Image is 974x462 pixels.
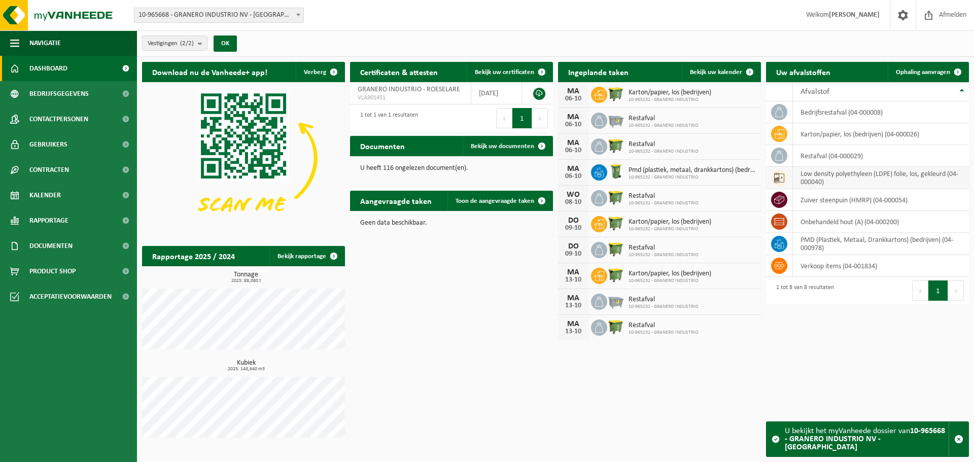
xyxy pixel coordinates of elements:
[793,211,969,233] td: onbehandeld hout (A) (04-000200)
[607,292,624,309] img: WB-2500-GAL-GY-01
[296,62,344,82] button: Verberg
[629,226,711,232] span: 10-965232 - GRANERO INDUSTRIO
[563,217,583,225] div: DO
[475,69,534,76] span: Bekijk uw certificaten
[142,246,245,266] h2: Rapportage 2025 / 2024
[690,69,742,76] span: Bekijk uw kalender
[134,8,303,22] span: 10-965668 - GRANERO INDUSTRIO NV - ROESELARE
[180,40,194,47] count: (2/2)
[350,62,448,82] h2: Certificaten & attesten
[512,108,532,128] button: 1
[358,94,463,102] span: VLA901451
[148,36,194,51] span: Vestigingen
[793,255,969,277] td: verkoop items (04-001834)
[29,259,76,284] span: Product Shop
[629,192,699,200] span: Restafval
[629,89,711,97] span: Karton/papier, los (bedrijven)
[607,215,624,232] img: WB-1100-HPE-GN-50
[355,107,418,129] div: 1 tot 1 van 1 resultaten
[563,191,583,199] div: WO
[682,62,760,82] a: Bekijk uw kalender
[629,296,699,304] span: Restafval
[607,189,624,206] img: WB-1100-HPE-GN-50
[793,189,969,211] td: zuiver steenpuin (HMRP) (04-000054)
[563,225,583,232] div: 09-10
[629,123,699,129] span: 10-965232 - GRANERO INDUSTRIO
[607,137,624,154] img: WB-1100-HPE-GN-50
[563,121,583,128] div: 06-10
[793,145,969,167] td: restafval (04-000029)
[629,97,711,103] span: 10-965232 - GRANERO INDUSTRIO
[563,165,583,173] div: MA
[607,85,624,102] img: WB-1100-HPE-GN-50
[29,106,88,132] span: Contactpersonen
[629,174,756,181] span: 10-965232 - GRANERO INDUSTRIO
[29,208,68,233] span: Rapportage
[358,86,460,93] span: GRANERO INDUSTRIO - ROESELARE
[142,82,345,234] img: Download de VHEPlus App
[147,278,345,283] span: 2025: 88,080 t
[607,111,624,128] img: WB-2500-GAL-GY-01
[304,69,326,76] span: Verberg
[793,167,969,189] td: low density polyethyleen (LDPE) folie, los, gekleurd (04-000040)
[785,422,949,456] div: U bekijkt het myVanheede dossier van
[563,95,583,102] div: 06-10
[360,165,543,172] p: U heeft 116 ongelezen document(en).
[471,143,534,150] span: Bekijk uw documenten
[563,328,583,335] div: 13-10
[793,123,969,145] td: karton/papier, los (bedrijven) (04-000026)
[629,322,699,330] span: Restafval
[629,270,711,278] span: Karton/papier, los (bedrijven)
[629,200,699,206] span: 10-965232 - GRANERO INDUSTRIO
[563,294,583,302] div: MA
[471,82,522,104] td: [DATE]
[785,427,945,451] strong: 10-965668 - GRANERO INDUSTRIO NV - [GEOGRAPHIC_DATA]
[29,132,67,157] span: Gebruikers
[563,199,583,206] div: 08-10
[214,35,237,52] button: OK
[563,302,583,309] div: 13-10
[29,233,73,259] span: Documenten
[629,244,699,252] span: Restafval
[563,173,583,180] div: 06-10
[629,218,711,226] span: Karton/papier, los (bedrijven)
[147,367,345,372] span: 2025: 148,640 m3
[629,140,699,149] span: Restafval
[629,278,711,284] span: 10-965232 - GRANERO INDUSTRIO
[629,252,699,258] span: 10-965232 - GRANERO INDUSTRIO
[771,279,834,302] div: 1 tot 8 van 8 resultaten
[496,108,512,128] button: Previous
[142,62,277,82] h2: Download nu de Vanheede+ app!
[629,330,699,336] span: 10-965232 - GRANERO INDUSTRIO
[793,101,969,123] td: bedrijfsrestafval (04-000008)
[896,69,950,76] span: Ophaling aanvragen
[558,62,639,82] h2: Ingeplande taken
[766,62,841,82] h2: Uw afvalstoffen
[928,280,948,301] button: 1
[563,113,583,121] div: MA
[629,304,699,310] span: 10-965232 - GRANERO INDUSTRIO
[629,149,699,155] span: 10-965232 - GRANERO INDUSTRIO
[147,360,345,372] h3: Kubiek
[912,280,928,301] button: Previous
[629,166,756,174] span: Pmd (plastiek, metaal, drankkartons) (bedrijven)
[29,157,69,183] span: Contracten
[269,246,344,266] a: Bekijk rapportage
[29,56,67,81] span: Dashboard
[350,136,415,156] h2: Documenten
[29,183,61,208] span: Kalender
[607,163,624,180] img: WB-0240-HPE-GN-50
[629,115,699,123] span: Restafval
[607,266,624,283] img: WB-1100-HPE-GN-50
[563,139,583,147] div: MA
[532,108,548,128] button: Next
[29,30,61,56] span: Navigatie
[134,8,304,23] span: 10-965668 - GRANERO INDUSTRIO NV - ROESELARE
[563,147,583,154] div: 06-10
[29,284,112,309] span: Acceptatievoorwaarden
[801,88,829,96] span: Afvalstof
[350,191,442,210] h2: Aangevraagde taken
[563,320,583,328] div: MA
[360,220,543,227] p: Geen data beschikbaar.
[563,87,583,95] div: MA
